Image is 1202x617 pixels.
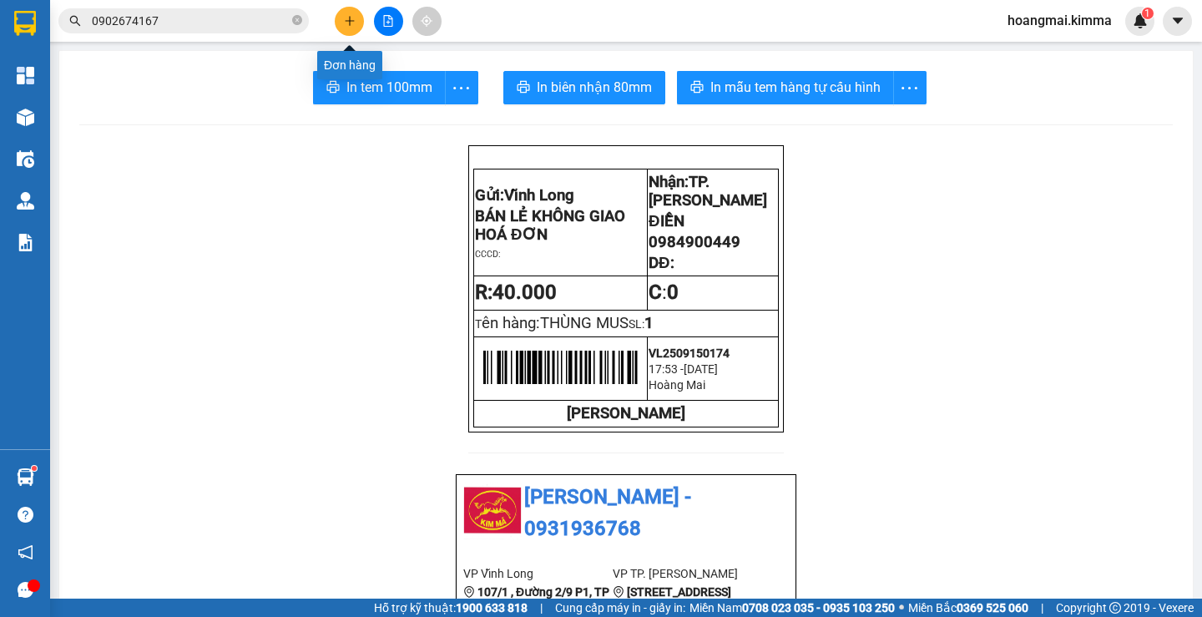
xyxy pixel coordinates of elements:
[684,362,718,376] span: [DATE]
[540,314,629,332] span: THÙNG MUS
[17,150,34,168] img: warehouse-icon
[313,71,446,104] button: printerIn tem 100mm
[629,317,644,331] span: SL:
[382,15,394,27] span: file-add
[555,599,685,617] span: Cung cấp máy in - giấy in:
[326,80,340,96] span: printer
[463,482,789,544] li: [PERSON_NAME] - 0931936768
[335,7,364,36] button: plus
[475,207,625,244] span: BÁN LẺ KHÔNG GIAO HOÁ ĐƠN
[1041,599,1043,617] span: |
[649,281,679,304] span: :
[1109,602,1121,614] span: copyright
[567,404,685,422] strong: [PERSON_NAME]
[649,362,684,376] span: 17:53 -
[540,599,543,617] span: |
[994,10,1125,31] span: hoangmai.kimma
[374,599,528,617] span: Hỗ trợ kỹ thuật:
[908,599,1028,617] span: Miền Bắc
[649,212,684,230] span: ĐIỀN
[649,233,740,251] span: 0984900449
[957,601,1028,614] strong: 0369 525 060
[649,281,662,304] strong: C
[644,314,654,332] span: 1
[463,564,613,583] li: VP Vĩnh Long
[463,585,609,617] b: 107/1 , Đường 2/9 P1, TP Vĩnh Long
[14,11,36,36] img: logo-vxr
[344,15,356,27] span: plus
[517,80,530,96] span: printer
[446,78,477,99] span: more
[475,317,629,331] span: T
[537,77,652,98] span: In biên nhận 80mm
[18,544,33,560] span: notification
[482,314,629,332] span: ên hàng:
[503,71,665,104] button: printerIn biên nhận 80mm
[463,482,522,540] img: logo.jpg
[17,234,34,251] img: solution-icon
[14,14,97,54] div: Vĩnh Long
[710,77,881,98] span: In mẫu tem hàng tự cấu hình
[613,564,762,583] li: VP TP. [PERSON_NAME]
[613,586,624,598] span: environment
[649,346,730,360] span: VL2509150174
[69,15,81,27] span: search
[292,13,302,29] span: close-circle
[504,186,574,205] span: Vĩnh Long
[492,281,557,304] span: 40.000
[17,67,34,84] img: dashboard-icon
[649,173,767,210] span: Nhận:
[1142,8,1154,19] sup: 1
[17,192,34,210] img: warehouse-icon
[292,15,302,25] span: close-circle
[18,507,33,523] span: question-circle
[475,249,501,260] span: CCCD:
[17,468,34,486] img: warehouse-icon
[18,582,33,598] span: message
[899,604,904,611] span: ⚪️
[445,71,478,104] button: more
[1170,13,1185,28] span: caret-down
[475,281,557,304] strong: R:
[109,16,149,33] span: Nhận:
[456,601,528,614] strong: 1900 633 818
[649,378,705,392] span: Hoàng Mai
[317,51,382,79] div: Đơn hàng
[346,77,432,98] span: In tem 100mm
[667,281,679,304] span: 0
[109,54,242,74] div: ĐIỀN
[92,12,289,30] input: Tìm tên, số ĐT hoặc mã đơn
[1133,13,1148,28] img: icon-new-feature
[689,599,895,617] span: Miền Nam
[421,15,432,27] span: aim
[412,7,442,36] button: aim
[14,54,97,134] div: BÁN LẺ KHÔNG GIAO HOÁ ĐƠN
[109,74,242,98] div: 0984900449
[14,16,40,33] span: Gửi:
[374,7,403,36] button: file-add
[649,173,767,210] span: TP. [PERSON_NAME]
[649,254,674,272] span: DĐ:
[32,466,37,471] sup: 1
[742,601,895,614] strong: 0708 023 035 - 0935 103 250
[1144,8,1150,19] span: 1
[677,71,894,104] button: printerIn mẫu tem hàng tự cấu hình
[893,71,927,104] button: more
[17,109,34,126] img: warehouse-icon
[109,14,242,54] div: TP. [PERSON_NAME]
[475,186,574,205] span: Gửi:
[894,78,926,99] span: more
[690,80,704,96] span: printer
[463,586,475,598] span: environment
[613,585,731,617] b: [STREET_ADDRESS][PERSON_NAME]
[1163,7,1192,36] button: caret-down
